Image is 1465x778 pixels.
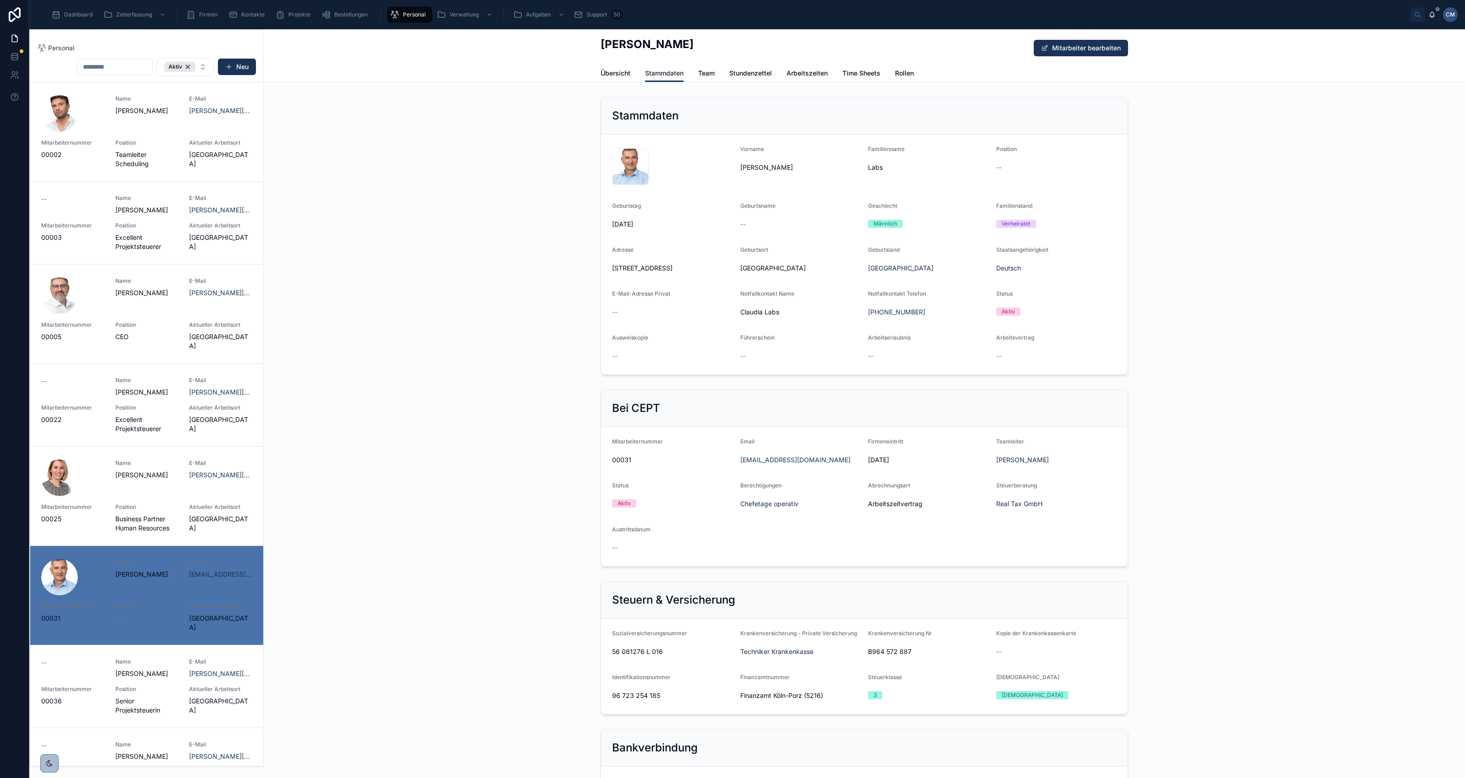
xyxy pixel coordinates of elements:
[30,82,263,181] a: Name[PERSON_NAME]E-Mail[PERSON_NAME][EMAIL_ADDRESS][DOMAIN_NAME]Mitarbeiternummer00002PositionTea...
[189,503,252,511] span: Aktueller Arbeitsort
[618,499,631,508] div: Aktiv
[189,404,252,411] span: Aktueller Arbeitsort
[612,246,634,253] span: Adresse
[740,308,861,317] span: Claudia Labs
[115,332,179,341] span: CEO
[740,220,746,229] span: --
[612,647,733,656] span: 56 081276 L 016
[612,334,648,341] span: Ausweiskopie
[740,351,746,361] span: --
[612,220,733,229] span: [DATE]
[115,741,179,748] span: Name
[41,697,104,706] span: 00036
[189,150,252,168] span: [GEOGRAPHIC_DATA]
[189,388,252,397] a: [PERSON_NAME][EMAIL_ADDRESS][DOMAIN_NAME]
[612,526,651,533] span: Austrittsdatum
[612,202,641,209] span: Geburtstag
[44,5,1410,25] div: scrollable content
[115,139,179,146] span: Position
[189,377,252,384] span: E-Mail
[996,264,1021,273] a: Deutsch
[288,11,310,18] span: Projekte
[510,6,569,23] a: Aufgaben
[189,332,252,351] span: [GEOGRAPHIC_DATA]
[740,334,775,341] span: Führerschein
[740,691,861,700] span: Finanzamt Köln-Porz (5216)
[612,401,660,416] h2: Bei CEPT
[226,6,271,23] a: Kontakte
[868,455,989,465] span: [DATE]
[842,65,880,83] a: Time Sheets
[41,686,104,693] span: Mitarbeiternummer
[115,388,179,397] span: [PERSON_NAME]
[868,163,989,172] span: Labs
[874,691,877,699] div: 3
[868,264,933,273] a: [GEOGRAPHIC_DATA]
[611,9,623,20] div: 50
[189,194,252,202] span: E-Mail
[868,438,903,445] span: Firmeneintritt
[740,647,814,656] span: Techniker Krankenkasse
[115,205,179,215] span: [PERSON_NAME]
[334,11,368,18] span: Bestellungen
[30,446,263,546] a: Name[PERSON_NAME]E-Mail[PERSON_NAME][EMAIL_ADDRESS][DOMAIN_NAME]Mitarbeiternummer00025PositionBus...
[189,106,252,115] a: [PERSON_NAME][EMAIL_ADDRESS][DOMAIN_NAME]
[868,202,897,209] span: Geschlecht
[868,482,910,489] span: Abrechnungsart
[41,222,104,229] span: Mitarbeiternummer
[868,351,874,361] span: --
[115,459,179,467] span: Name
[612,543,618,552] span: --
[189,669,252,678] a: [PERSON_NAME][EMAIL_ADDRESS][DOMAIN_NAME]
[41,321,104,329] span: Mitarbeiternummer
[115,697,179,715] span: Senior Projektsteuerin
[1002,691,1063,699] div: [DEMOGRAPHIC_DATA]
[612,308,618,317] span: --
[189,139,252,146] span: Aktueller Arbeitsort
[868,334,911,341] span: Arbeitserlaubnis
[698,65,715,83] a: Team
[612,740,698,755] h2: Bankverbindung
[115,686,179,693] span: Position
[868,146,905,152] span: Familienname
[41,415,104,424] span: 00022
[996,455,1049,465] a: [PERSON_NAME]
[115,404,179,411] span: Position
[996,163,1002,172] span: --
[996,146,1017,152] span: Position
[115,277,179,285] span: Name
[740,482,781,489] span: Berechtigungen
[571,6,626,23] a: Support50
[996,334,1034,341] span: Arbeitsvertrag
[729,69,772,78] span: Stundenzettel
[115,150,179,168] span: Teamleiter Scheduling
[115,514,179,533] span: Business Partner Human Resources
[996,246,1048,253] span: Staatsangehörigkeit
[601,37,694,52] h2: [PERSON_NAME]
[41,503,104,511] span: Mitarbeiternummer
[199,11,217,18] span: Firmen
[189,603,252,610] span: Aktueller Arbeitsort
[740,499,798,508] a: Chefetage operativ
[612,264,733,273] span: [STREET_ADDRESS]
[996,499,1042,508] a: Real Tax GmbH
[868,630,932,637] span: Krankenversicherung Nr
[218,59,256,75] button: Neu
[403,11,426,18] span: Personal
[842,69,880,78] span: Time Sheets
[115,321,179,329] span: Position
[115,503,179,511] span: Position
[30,546,263,645] a: Name[PERSON_NAME]E-Mail[EMAIL_ADDRESS][DOMAIN_NAME]Mitarbeiternummer00031Position--Aktueller Arbe...
[41,514,104,524] span: 00025
[41,233,104,242] span: 00003
[189,514,252,533] span: [GEOGRAPHIC_DATA]
[115,470,179,480] span: [PERSON_NAME]
[612,290,670,297] span: E-Mail-Adresse Privat
[189,559,252,566] span: E-Mail
[189,686,252,693] span: Aktueller Arbeitsort
[612,108,678,123] h2: Stammdaten
[740,146,764,152] span: Vorname
[30,363,263,446] a: --Name[PERSON_NAME]E-Mail[PERSON_NAME][EMAIL_ADDRESS][DOMAIN_NAME]Mitarbeiternummer00022PositionE...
